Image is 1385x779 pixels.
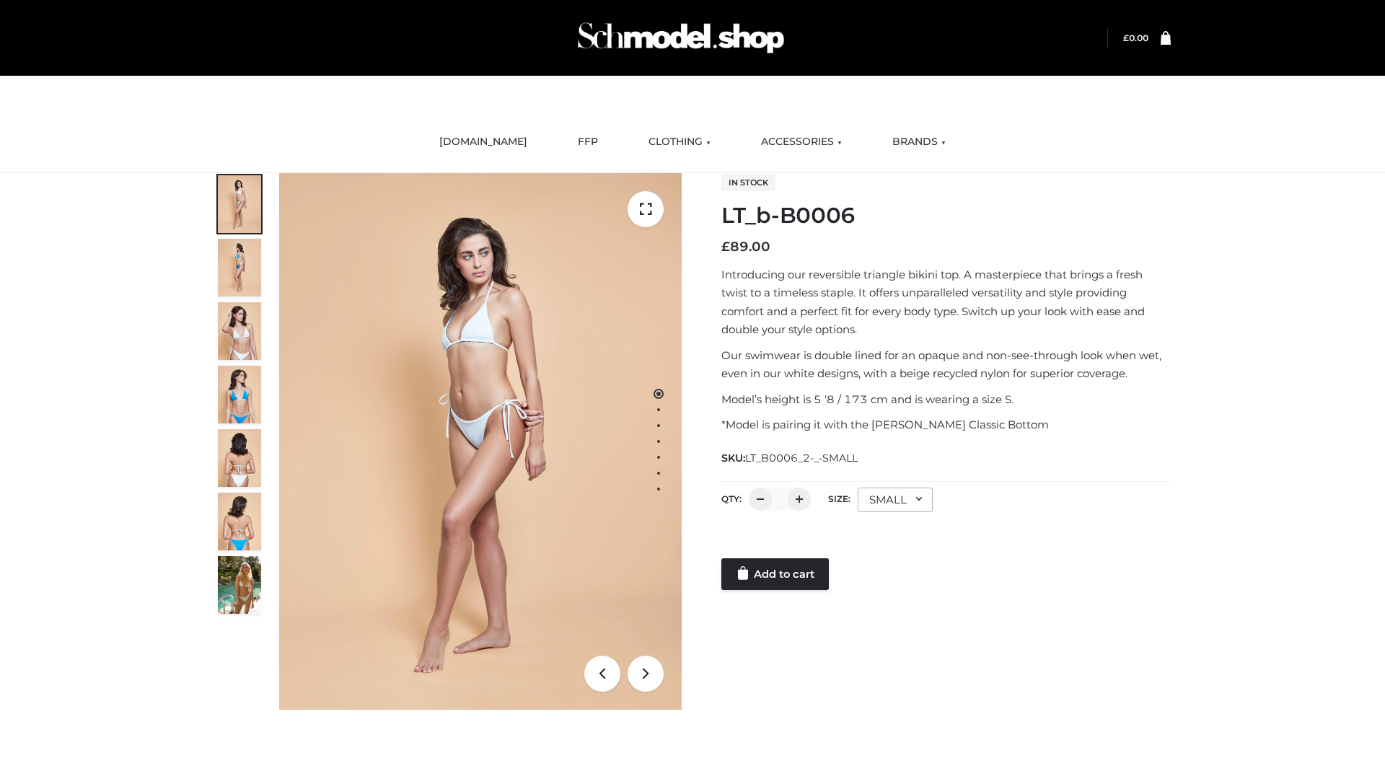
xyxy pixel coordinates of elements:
[721,203,1171,229] h1: LT_b-B0006
[858,488,933,512] div: SMALL
[218,239,261,296] img: ArielClassicBikiniTop_CloudNine_AzureSky_OW114ECO_2-scaled.jpg
[1123,32,1148,43] a: £0.00
[721,493,742,504] label: QTY:
[721,239,770,255] bdi: 89.00
[218,366,261,423] img: ArielClassicBikiniTop_CloudNine_AzureSky_OW114ECO_4-scaled.jpg
[721,415,1171,434] p: *Model is pairing it with the [PERSON_NAME] Classic Bottom
[721,449,859,467] span: SKU:
[881,126,957,158] a: BRANDS
[567,126,609,158] a: FFP
[218,429,261,487] img: ArielClassicBikiniTop_CloudNine_AzureSky_OW114ECO_7-scaled.jpg
[218,556,261,614] img: Arieltop_CloudNine_AzureSky2.jpg
[573,9,789,66] img: Schmodel Admin 964
[721,346,1171,383] p: Our swimwear is double lined for an opaque and non-see-through look when wet, even in our white d...
[279,173,682,710] img: ArielClassicBikiniTop_CloudNine_AzureSky_OW114ECO_1
[721,239,730,255] span: £
[745,452,858,465] span: LT_B0006_2-_-SMALL
[721,265,1171,339] p: Introducing our reversible triangle bikini top. A masterpiece that brings a fresh twist to a time...
[638,126,721,158] a: CLOTHING
[721,390,1171,409] p: Model’s height is 5 ‘8 / 173 cm and is wearing a size S.
[721,174,775,191] span: In stock
[828,493,850,504] label: Size:
[721,558,829,590] a: Add to cart
[1123,32,1148,43] bdi: 0.00
[218,175,261,233] img: ArielClassicBikiniTop_CloudNine_AzureSky_OW114ECO_1-scaled.jpg
[750,126,853,158] a: ACCESSORIES
[218,493,261,550] img: ArielClassicBikiniTop_CloudNine_AzureSky_OW114ECO_8-scaled.jpg
[1123,32,1129,43] span: £
[218,302,261,360] img: ArielClassicBikiniTop_CloudNine_AzureSky_OW114ECO_3-scaled.jpg
[428,126,538,158] a: [DOMAIN_NAME]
